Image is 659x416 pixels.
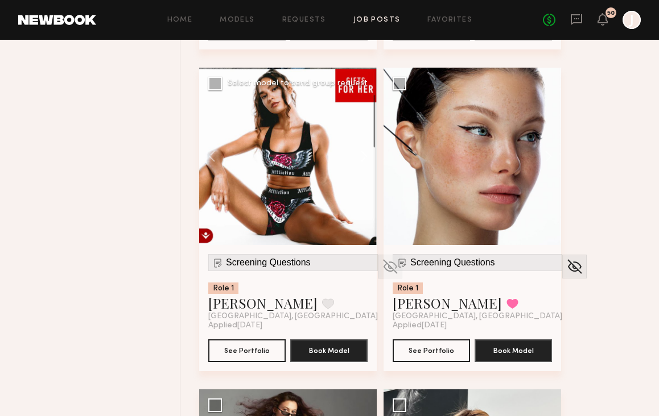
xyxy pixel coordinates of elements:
img: Unhide Model [566,258,583,275]
a: [PERSON_NAME] [208,294,318,312]
button: See Portfolio [393,339,470,362]
span: Screening Questions [226,257,311,268]
a: Requests [282,16,326,24]
img: Unhide Model [381,258,399,275]
div: Applied [DATE] [208,321,368,330]
div: Select model to send group request [228,80,368,88]
a: J [623,11,641,29]
button: Book Model [475,339,552,362]
button: Book Model [290,339,368,362]
button: See Portfolio [208,339,286,362]
div: Applied [DATE] [393,321,552,330]
a: Favorites [427,16,472,24]
img: Submission Icon [212,257,224,268]
a: [PERSON_NAME] [393,294,502,312]
div: Role 1 [208,282,238,294]
a: Job Posts [353,16,401,24]
a: Book Model [475,345,552,355]
span: Screening Questions [410,257,495,268]
a: Models [220,16,254,24]
span: [GEOGRAPHIC_DATA], [GEOGRAPHIC_DATA] [208,312,378,321]
div: Role 1 [393,282,423,294]
a: Home [167,16,193,24]
div: 50 [607,10,615,16]
span: [GEOGRAPHIC_DATA], [GEOGRAPHIC_DATA] [393,312,562,321]
a: Book Model [290,345,368,355]
img: Submission Icon [397,257,408,268]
